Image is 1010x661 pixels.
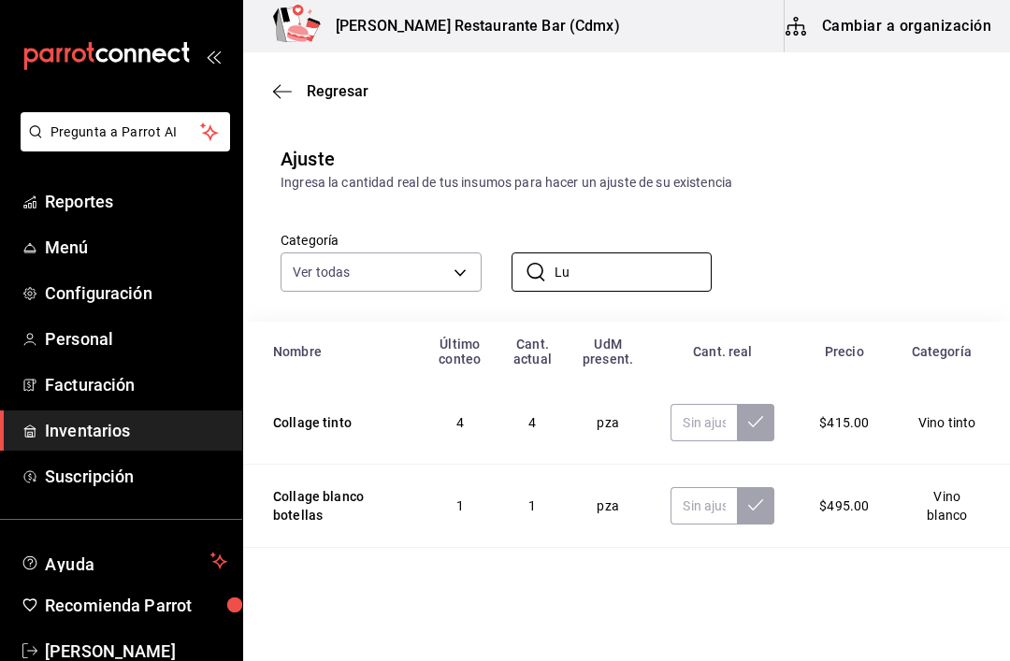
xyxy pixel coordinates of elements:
div: Nombre [273,344,411,359]
span: Regresar [307,82,368,100]
span: Facturación [45,372,227,397]
span: 1 [456,498,464,513]
div: Ajuste [281,145,335,173]
td: pza [568,381,649,465]
td: pza [568,465,649,548]
button: open_drawer_menu [206,49,221,64]
td: Vino tinto [891,381,1010,465]
button: Pregunta a Parrot AI [21,112,230,151]
span: $415.00 [819,415,869,430]
span: 1 [528,498,536,513]
td: Vino blanco [891,548,1010,631]
td: Collage blanco botellas [243,465,422,548]
td: Collage tinto [243,381,422,465]
td: Vino blanco [891,465,1010,548]
span: Pregunta a Parrot AI [50,122,201,142]
div: Categoría [902,344,980,359]
div: Cant. real [659,344,786,359]
span: Recomienda Parrot [45,593,227,618]
input: Buscar nombre de insumo [555,253,713,291]
span: Suscripción [45,464,227,489]
a: Pregunta a Parrot AI [13,136,230,155]
span: $495.00 [819,498,869,513]
input: Sin ajuste [671,487,737,524]
span: Ver todas [293,263,350,281]
div: Precio [808,344,880,359]
span: Inventarios [45,418,227,443]
span: 4 [528,415,536,430]
div: Ingresa la cantidad real de tus insumos para hacer un ajuste de su existencia [281,173,973,193]
span: Configuración [45,280,227,306]
div: UdM present. [579,337,638,366]
div: Cant. actual [509,337,556,366]
label: Categoría [281,234,482,247]
button: Regresar [273,82,368,100]
span: Ayuda [45,550,203,572]
span: Personal [45,326,227,352]
input: Sin ajuste [671,404,737,441]
span: 4 [456,415,464,430]
td: [PERSON_NAME] naranja botella [243,548,422,631]
td: pza [568,548,649,631]
div: Último conteo [433,337,486,366]
span: Reportes [45,189,227,214]
h3: [PERSON_NAME] Restaurante Bar (Cdmx) [321,15,620,37]
span: Menú [45,235,227,260]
